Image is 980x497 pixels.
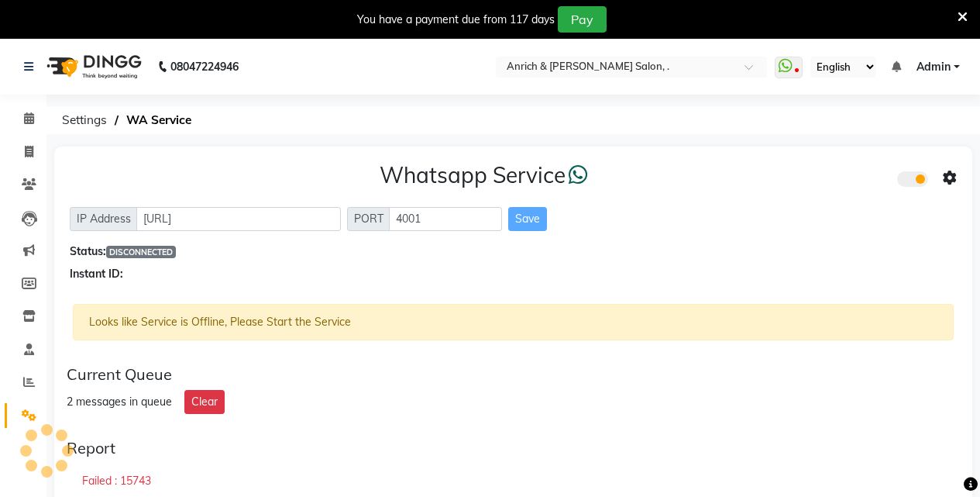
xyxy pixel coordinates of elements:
[558,6,607,33] button: Pay
[70,266,957,282] div: Instant ID:
[73,304,954,340] div: Looks like Service is Offline, Please Start the Service
[67,365,960,384] div: Current Queue
[54,106,115,134] span: Settings
[357,12,555,28] div: You have a payment due from 117 days
[119,106,199,134] span: WA Service
[389,207,502,231] input: Sizing example input
[347,207,390,231] span: PORT
[170,45,239,88] b: 08047224946
[184,390,225,414] button: Clear
[380,162,588,188] h3: Whatsapp Service
[106,246,176,258] span: DISCONNECTED
[916,59,951,75] span: Admin
[70,207,138,231] span: IP Address
[67,439,960,457] div: Report
[70,243,957,260] div: Status:
[40,45,146,88] img: logo
[136,207,341,231] input: Sizing example input
[67,394,172,410] div: 2 messages in queue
